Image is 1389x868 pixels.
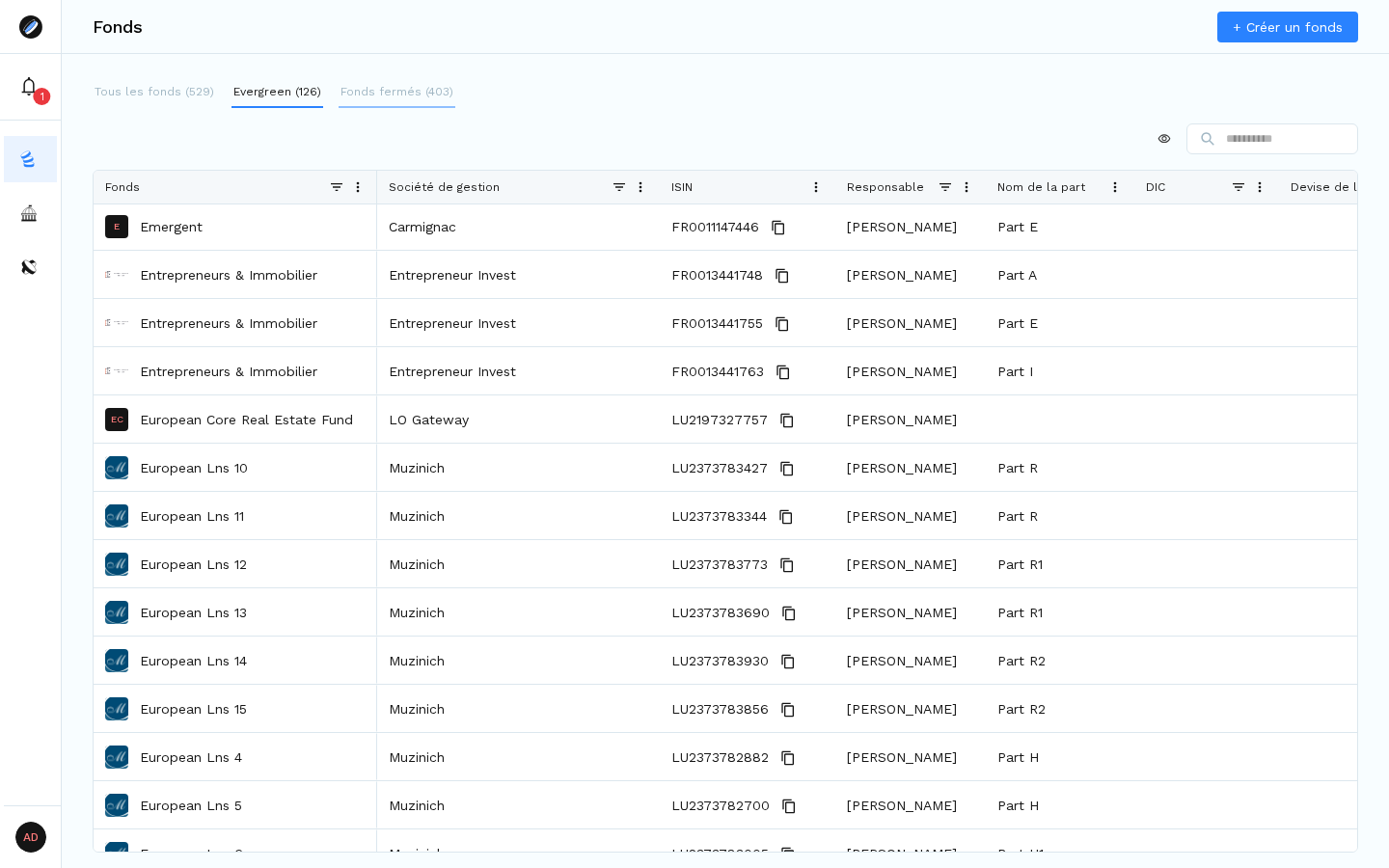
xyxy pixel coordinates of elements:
div: Carmignac [377,203,660,250]
img: European Lns 11 [105,504,128,528]
div: Part R [986,492,1134,539]
div: Part R2 [986,685,1134,732]
span: LU2197327757 [671,396,768,444]
a: European Lns 5 [140,796,242,815]
div: Muzinich [377,444,660,491]
span: LU2373783773 [671,541,768,588]
a: European Lns 12 [140,555,247,574]
a: European Lns 15 [140,699,247,719]
img: European Lns 10 [105,456,128,479]
span: FR0011147446 [671,203,759,251]
div: [PERSON_NAME] [835,685,986,732]
div: Muzinich [377,637,660,684]
img: Entrepreneurs & Immobilier [105,312,128,335]
div: Part I [986,347,1134,394]
a: Entrepreneurs & Immobilier [140,265,317,285]
button: Copy [777,602,801,625]
div: [PERSON_NAME] [835,251,986,298]
div: Entrepreneur Invest [377,251,660,298]
div: LO Gateway [377,395,660,443]
span: ISIN [671,180,693,194]
a: Emergent [140,217,203,236]
img: Entrepreneurs & Immobilier [105,360,128,383]
p: Entrepreneurs & Immobilier [140,313,317,333]
p: E [114,222,120,231]
button: Copy [776,554,799,577]
button: distributors [4,244,57,290]
p: European Lns 14 [140,651,247,670]
div: Part A [986,251,1134,298]
button: Copy [776,457,799,480]
p: Fonds fermés (403) [340,83,453,100]
div: Part E [986,203,1134,250]
button: Copy [776,698,800,721]
div: [PERSON_NAME] [835,299,986,346]
a: European Core Real Estate Fund [140,410,353,429]
div: Muzinich [377,733,660,780]
div: Muzinich [377,540,660,587]
div: [PERSON_NAME] [835,203,986,250]
span: Fonds [105,180,140,194]
a: + Créer un fonds [1217,12,1358,42]
button: funds [4,136,57,182]
div: [PERSON_NAME] [835,395,986,443]
div: [PERSON_NAME] [835,492,986,539]
button: Fonds fermés (403) [339,77,455,108]
a: European Lns 6 [140,844,243,863]
button: Copy [772,361,795,384]
span: AD [15,822,46,853]
span: LU2373783344 [671,493,767,540]
button: Copy [771,312,794,336]
div: Part E [986,299,1134,346]
div: Muzinich [377,492,660,539]
img: European Lns 12 [105,553,128,576]
span: DIC [1146,180,1165,194]
span: Nom de la part [997,180,1085,194]
button: Tous les fonds (529) [93,77,216,108]
div: Part H [986,781,1134,828]
a: Entrepreneurs & Immobilier [140,362,317,381]
span: FR0013441748 [671,252,763,299]
div: Part R [986,444,1134,491]
img: European Lns 5 [105,794,128,817]
span: LU2373783690 [671,589,770,637]
span: LU2373782700 [671,782,770,829]
img: European Lns 15 [105,697,128,720]
a: European Lns 4 [140,747,242,767]
div: [PERSON_NAME] [835,444,986,491]
div: Muzinich [377,588,660,636]
p: Tous les fonds (529) [95,83,214,100]
button: Copy [776,409,799,432]
div: [PERSON_NAME] [835,347,986,394]
span: LU2373783930 [671,637,769,685]
button: asset-managers [4,190,57,236]
img: European Lns 14 [105,649,128,672]
button: Copy [776,843,800,866]
p: Evergreen (126) [233,83,321,100]
div: [PERSON_NAME] [835,637,986,684]
button: Copy [776,746,800,770]
button: Copy [777,795,801,818]
a: European Lns 10 [140,458,248,477]
div: Part R1 [986,540,1134,587]
span: Responsable [847,180,924,194]
div: Entrepreneur Invest [377,347,660,394]
div: [PERSON_NAME] [835,733,986,780]
div: Muzinich [377,781,660,828]
span: Société de gestion [389,180,500,194]
div: Entrepreneur Invest [377,299,660,346]
span: LU2373783427 [671,445,768,492]
img: Entrepreneurs & Immobilier [105,263,128,286]
img: distributors [19,258,39,277]
img: European Lns 4 [105,746,128,769]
